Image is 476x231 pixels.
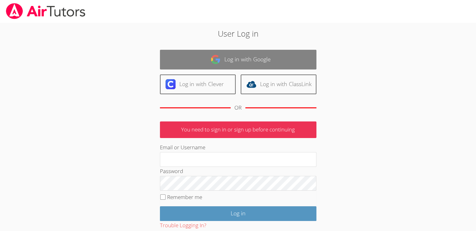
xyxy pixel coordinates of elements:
[110,28,366,39] h2: User Log in
[160,74,236,94] a: Log in with Clever
[160,121,316,138] p: You need to sign in or sign up before continuing
[160,221,206,230] button: Trouble Logging In?
[160,144,205,151] label: Email or Username
[5,3,86,19] img: airtutors_banner-c4298cdbf04f3fff15de1276eac7730deb9818008684d7c2e4769d2f7ddbe033.png
[160,167,183,175] label: Password
[166,79,176,89] img: clever-logo-6eab21bc6e7a338710f1a6ff85c0baf02591cd810cc4098c63d3a4b26e2feb20.svg
[160,206,316,221] input: Log in
[211,54,221,64] img: google-logo-50288ca7cdecda66e5e0955fdab243c47b7ad437acaf1139b6f446037453330a.svg
[241,74,316,94] a: Log in with ClassLink
[167,193,202,201] label: Remember me
[246,79,256,89] img: classlink-logo-d6bb404cc1216ec64c9a2012d9dc4662098be43eaf13dc465df04b49fa7ab582.svg
[160,50,316,69] a: Log in with Google
[234,103,242,112] div: OR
